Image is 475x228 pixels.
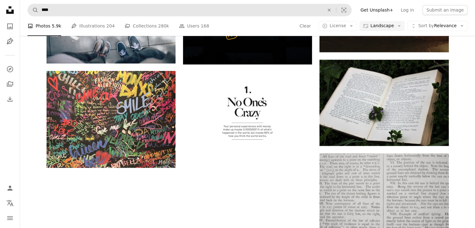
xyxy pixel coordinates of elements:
[183,72,312,154] img: text
[125,16,169,36] a: Collections 280k
[4,4,16,17] a: Home — Unsplash
[329,23,346,28] span: License
[407,21,468,31] button: Sort byRelevance
[158,23,169,30] span: 280k
[299,21,311,31] button: Clear
[397,5,418,15] a: Log in
[4,212,16,224] button: Menu
[47,71,176,168] img: graffiti wall
[418,23,457,29] span: Relevance
[4,78,16,90] a: Collections
[27,4,352,16] form: Find visuals sitewide
[319,100,448,106] a: green leaf on book
[47,116,176,122] a: graffiti wall
[423,5,468,15] button: Submit an image
[106,23,115,30] span: 204
[4,93,16,105] a: Download History
[319,200,448,205] a: an old newspaper article with a black and white photo
[319,21,357,31] button: License
[4,20,16,32] a: Photos
[4,197,16,209] button: Language
[336,4,351,16] button: Visual search
[183,110,312,116] a: text
[28,4,38,16] button: Search Unsplash
[4,182,16,194] a: Log in / Sign up
[179,16,209,36] a: Users 168
[71,16,115,36] a: Illustrations 204
[357,5,397,15] a: Get Unsplash+
[4,63,16,75] a: Explore
[4,35,16,47] a: Illustrations
[370,23,394,29] span: Landscape
[418,23,434,28] span: Sort by
[201,23,209,30] span: 168
[322,4,336,16] button: Clear
[359,21,405,31] button: Landscape
[319,60,448,146] img: green leaf on book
